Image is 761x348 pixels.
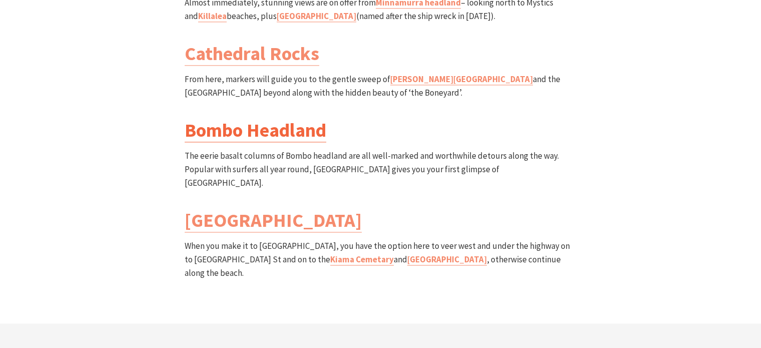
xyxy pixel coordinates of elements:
[277,11,356,22] a: [GEOGRAPHIC_DATA]
[185,118,326,142] a: Bombo Headland
[330,254,394,265] a: Kiama Cemetary
[185,208,362,232] a: [GEOGRAPHIC_DATA]
[185,73,577,100] p: From here, markers will guide you to the gentle sweep of and the [GEOGRAPHIC_DATA] beyond along w...
[198,11,227,22] a: Killalea
[407,254,487,265] a: [GEOGRAPHIC_DATA]
[390,74,533,85] a: [PERSON_NAME][GEOGRAPHIC_DATA]
[185,149,577,190] p: The eerie basalt columns of Bombo headland are all well-marked and worthwhile detours along the w...
[185,239,577,280] p: When you make it to [GEOGRAPHIC_DATA], you have the option here to veer west and under the highwa...
[185,42,319,66] a: Cathedral Rocks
